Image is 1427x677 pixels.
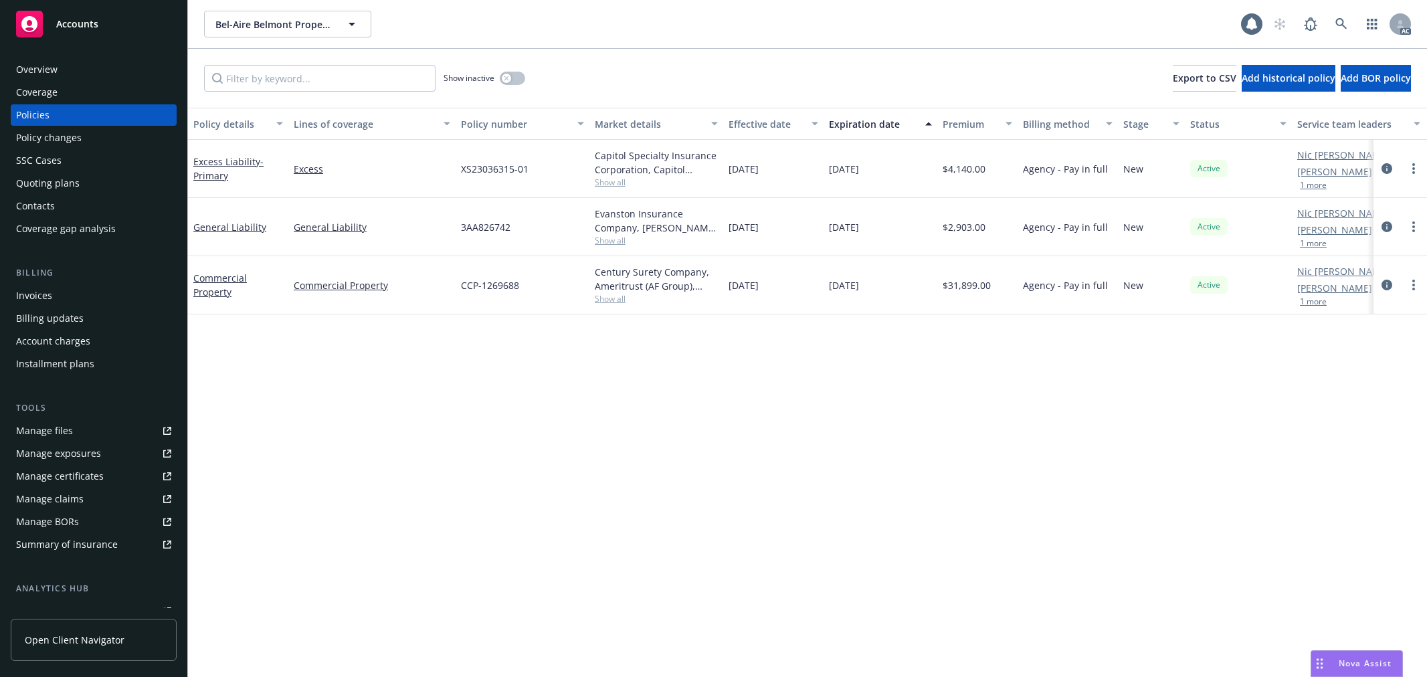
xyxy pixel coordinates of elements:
[1297,165,1372,179] a: [PERSON_NAME]
[461,278,519,292] span: CCP-1269688
[1185,108,1292,140] button: Status
[215,17,331,31] span: Bel-Aire Belmont Properties, LLC; [PERSON_NAME]
[1311,651,1328,676] div: Drag to move
[11,5,177,43] a: Accounts
[1242,65,1335,92] button: Add historical policy
[11,59,177,80] a: Overview
[16,466,104,487] div: Manage certificates
[11,150,177,171] a: SSC Cases
[204,65,436,92] input: Filter by keyword...
[16,601,127,622] div: Loss summary generator
[723,108,824,140] button: Effective date
[193,272,247,298] a: Commercial Property
[1379,161,1395,177] a: circleInformation
[1196,163,1222,175] span: Active
[288,108,456,140] button: Lines of coverage
[16,59,58,80] div: Overview
[1297,148,1390,162] a: Nic [PERSON_NAME]
[829,162,859,176] span: [DATE]
[1359,11,1386,37] a: Switch app
[16,511,79,533] div: Manage BORs
[595,207,718,235] div: Evanston Insurance Company, [PERSON_NAME] Insurance, Novatae Risk Group
[829,117,917,131] div: Expiration date
[1300,298,1327,306] button: 1 more
[829,220,859,234] span: [DATE]
[595,149,718,177] div: Capitol Specialty Insurance Corporation, Capitol Indemnity Corporation, Novatae Risk Group
[1300,239,1327,248] button: 1 more
[11,218,177,239] a: Coverage gap analysis
[16,443,101,464] div: Manage exposures
[16,330,90,352] div: Account charges
[16,150,62,171] div: SSC Cases
[829,278,859,292] span: [DATE]
[11,488,177,510] a: Manage claims
[943,220,985,234] span: $2,903.00
[11,534,177,555] a: Summary of insurance
[1379,219,1395,235] a: circleInformation
[1406,219,1422,235] a: more
[11,582,177,595] div: Analytics hub
[11,104,177,126] a: Policies
[1123,117,1165,131] div: Stage
[11,308,177,329] a: Billing updates
[1406,277,1422,293] a: more
[824,108,937,140] button: Expiration date
[1297,264,1390,278] a: Nic [PERSON_NAME]
[943,162,985,176] span: $4,140.00
[461,162,529,176] span: XS23036315-01
[943,117,997,131] div: Premium
[16,353,94,375] div: Installment plans
[11,443,177,464] a: Manage exposures
[16,420,73,442] div: Manage files
[1123,162,1143,176] span: New
[595,117,703,131] div: Market details
[204,11,371,37] button: Bel-Aire Belmont Properties, LLC; [PERSON_NAME]
[1190,117,1272,131] div: Status
[1297,11,1324,37] a: Report a Bug
[1123,278,1143,292] span: New
[943,278,991,292] span: $31,899.00
[729,278,759,292] span: [DATE]
[294,278,450,292] a: Commercial Property
[16,308,84,329] div: Billing updates
[444,72,494,84] span: Show inactive
[294,117,436,131] div: Lines of coverage
[729,220,759,234] span: [DATE]
[16,82,58,103] div: Coverage
[1266,11,1293,37] a: Start snowing
[461,117,569,131] div: Policy number
[1196,221,1222,233] span: Active
[193,117,268,131] div: Policy details
[1297,206,1390,220] a: Nic [PERSON_NAME]
[16,488,84,510] div: Manage claims
[11,511,177,533] a: Manage BORs
[1023,162,1108,176] span: Agency - Pay in full
[193,155,264,182] a: Excess Liability
[11,285,177,306] a: Invoices
[1123,220,1143,234] span: New
[1196,279,1222,291] span: Active
[11,195,177,217] a: Contacts
[16,534,118,555] div: Summary of insurance
[1406,161,1422,177] a: more
[1118,108,1185,140] button: Stage
[1311,650,1403,677] button: Nova Assist
[193,221,266,233] a: General Liability
[1023,220,1108,234] span: Agency - Pay in full
[456,108,589,140] button: Policy number
[1023,117,1098,131] div: Billing method
[16,127,82,149] div: Policy changes
[595,293,718,304] span: Show all
[16,104,50,126] div: Policies
[595,265,718,293] div: Century Surety Company, Ameritrust (AF Group), Novatae Risk Group
[1018,108,1118,140] button: Billing method
[16,173,80,194] div: Quoting plans
[11,601,177,622] a: Loss summary generator
[1292,108,1426,140] button: Service team leaders
[11,173,177,194] a: Quoting plans
[729,117,803,131] div: Effective date
[11,266,177,280] div: Billing
[1300,181,1327,189] button: 1 more
[1297,223,1372,237] a: [PERSON_NAME]
[1341,65,1411,92] button: Add BOR policy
